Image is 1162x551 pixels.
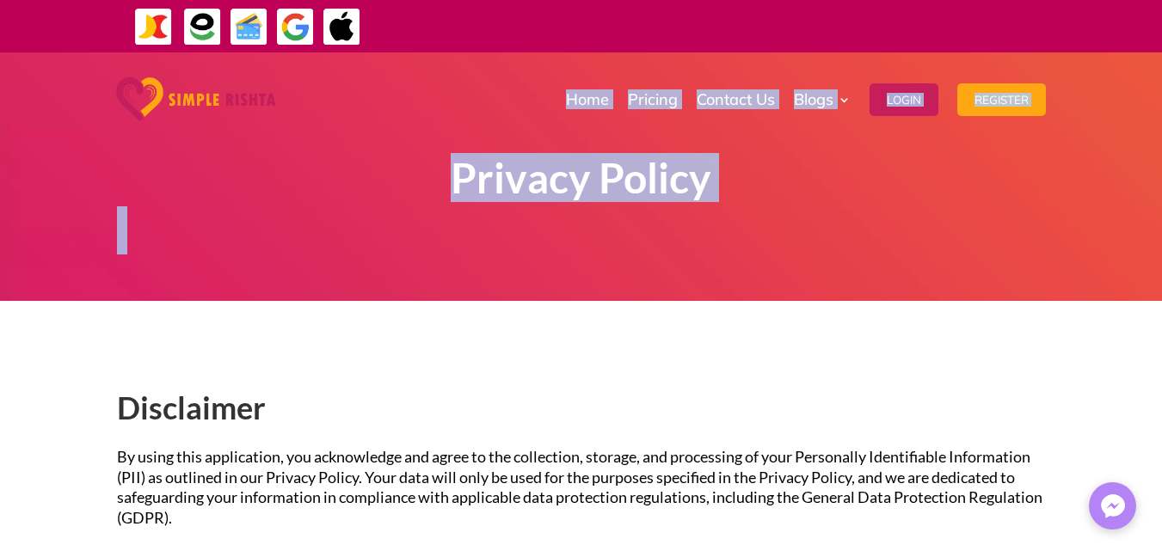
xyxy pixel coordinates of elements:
a: Home [566,57,609,143]
strong: جاز کیش [724,10,760,40]
a: Blogs [794,57,851,143]
a: Register [957,57,1046,143]
span: By using this application, you acknowledge and agree to the collection, storage, and processing o... [117,447,1042,527]
strong: Privacy Policy [451,153,711,202]
a: Login [870,57,938,143]
img: Messenger [1096,489,1130,523]
img: Credit Cards [230,8,268,46]
a: Contact Us [697,57,775,143]
a: Pricing [628,57,678,143]
img: GooglePay-icon [276,8,315,46]
button: Login [870,83,938,116]
strong: ایزی پیسہ [682,10,720,40]
img: JazzCash-icon [134,8,173,46]
div: ایپ میں پیمنٹ صرف گوگل پے اور ایپل پے کے ذریعے ممکن ہے۔ ، یا کریڈٹ کارڈ کے ذریعے ویب سائٹ پر ہوگی۔ [412,15,1123,36]
span: Disclaimer [117,389,266,426]
img: ApplePay-icon [323,8,361,46]
button: Register [957,83,1046,116]
img: EasyPaisa-icon [183,8,222,46]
